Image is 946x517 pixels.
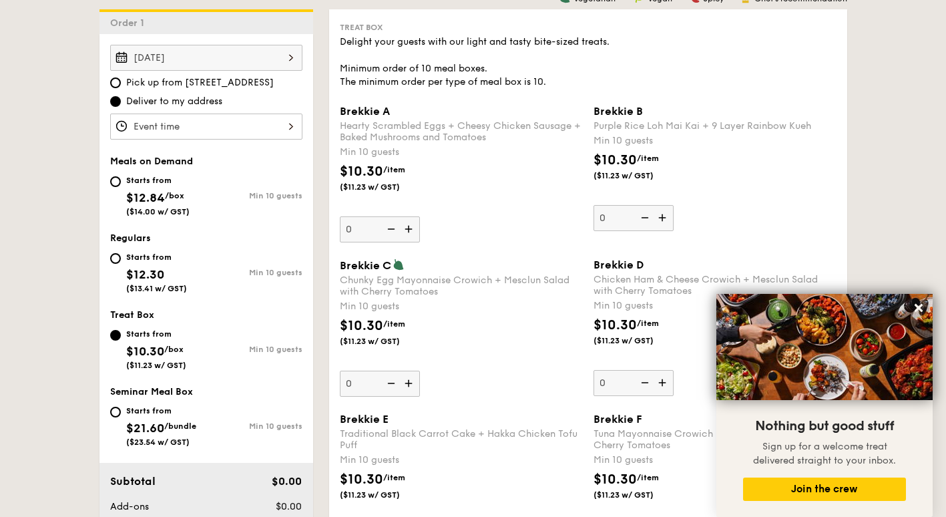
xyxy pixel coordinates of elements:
span: ($13.41 w/ GST) [126,284,187,293]
span: /bundle [164,421,196,431]
span: ($11.23 w/ GST) [340,336,431,347]
span: $10.30 [594,152,637,168]
span: ($11.23 w/ GST) [126,361,186,370]
span: Add-ons [110,501,149,512]
input: Starts from$12.30($13.41 w/ GST)Min 10 guests [110,253,121,264]
span: Pick up from [STREET_ADDRESS] [126,76,274,90]
span: $10.30 [594,317,637,333]
span: Treat Box [110,309,154,321]
div: Chicken Ham & Cheese Crowich + Mesclun Salad with Cherry Tomatoes [594,274,837,297]
div: Min 10 guests [206,345,302,354]
span: ($23.54 w/ GST) [126,438,190,447]
img: icon-add.58712e84.svg [654,205,674,230]
img: icon-vegetarian.fe4039eb.svg [393,258,405,271]
img: icon-reduce.1d2dbef1.svg [380,216,400,242]
span: ($11.23 w/ GST) [594,490,684,500]
input: Pick up from [STREET_ADDRESS] [110,77,121,88]
div: Delight your guests with our light and tasty bite-sized treats. Minimum order of 10 meal boxes. T... [340,35,837,89]
input: Event time [110,114,302,140]
span: $10.30 [340,318,383,334]
span: /item [637,473,659,482]
span: /item [383,319,405,329]
span: Regulars [110,232,151,244]
span: Seminar Meal Box [110,386,193,397]
span: /item [637,319,659,328]
div: Hearty Scrambled Eggs + Cheesy Chicken Sausage + Baked Mushrooms and Tomatoes [340,120,583,143]
div: Min 10 guests [206,421,302,431]
span: Meals on Demand [110,156,193,167]
span: $12.84 [126,190,165,205]
span: Brekkie B [594,105,643,118]
span: Subtotal [110,475,156,488]
span: Brekkie D [594,258,644,271]
img: DSC07876-Edit02-Large.jpeg [716,294,933,400]
span: ($11.23 w/ GST) [340,490,431,500]
input: Starts from$21.60/bundle($23.54 w/ GST)Min 10 guests [110,407,121,417]
input: Starts from$10.30/box($11.23 w/ GST)Min 10 guests [110,330,121,341]
span: /item [383,473,405,482]
span: Treat Box [340,23,383,32]
div: Min 10 guests [206,268,302,277]
div: Starts from [126,329,186,339]
span: Nothing but good stuff [755,418,894,434]
span: $0.00 [272,475,302,488]
div: Starts from [126,175,190,186]
div: Min 10 guests [594,454,837,467]
span: Brekkie C [340,259,391,272]
div: Min 10 guests [206,191,302,200]
span: Brekkie E [340,413,389,425]
span: $10.30 [594,472,637,488]
div: Min 10 guests [340,146,583,159]
span: $12.30 [126,267,164,282]
div: Starts from [126,252,187,263]
div: Min 10 guests [340,454,583,467]
span: $21.60 [126,421,164,436]
img: icon-add.58712e84.svg [400,371,420,396]
input: Brekkie AHearty Scrambled Eggs + Cheesy Chicken Sausage + Baked Mushrooms and TomatoesMin 10 gues... [340,216,420,242]
span: ($11.23 w/ GST) [594,170,684,181]
img: icon-add.58712e84.svg [654,370,674,395]
span: /item [383,165,405,174]
span: /box [165,191,184,200]
img: icon-reduce.1d2dbef1.svg [380,371,400,396]
span: Brekkie F [594,413,642,425]
input: Event date [110,45,302,71]
span: ($11.23 w/ GST) [340,182,431,192]
div: Chunky Egg Mayonnaise Crowich + Mesclun Salad with Cherry Tomatoes [340,275,583,297]
button: Close [908,297,929,319]
input: Brekkie BPurple Rice Loh Mai Kai + 9 Layer Rainbow KuehMin 10 guests$10.30/item($11.23 w/ GST) [594,205,674,231]
span: ($11.23 w/ GST) [594,335,684,346]
span: Order 1 [110,17,150,29]
img: icon-reduce.1d2dbef1.svg [634,370,654,395]
span: $10.30 [340,472,383,488]
div: Tuna Mayonnaise Crowich + Mesclun Salad with Cherry Tomatoes [594,428,837,451]
span: Deliver to my address [126,95,222,108]
div: Starts from [126,405,196,416]
span: Brekkie A [340,105,390,118]
div: Purple Rice Loh Mai Kai + 9 Layer Rainbow Kueh [594,120,837,132]
span: /box [164,345,184,354]
span: ($14.00 w/ GST) [126,207,190,216]
input: Deliver to my address [110,96,121,107]
input: Brekkie DChicken Ham & Cheese Crowich + Mesclun Salad with Cherry TomatoesMin 10 guests$10.30/ite... [594,370,674,396]
div: Min 10 guests [340,300,583,313]
input: Brekkie CChunky Egg Mayonnaise Crowich + Mesclun Salad with Cherry TomatoesMin 10 guests$10.30/it... [340,371,420,397]
span: $0.00 [276,501,302,512]
span: $10.30 [126,344,164,359]
span: Sign up for a welcome treat delivered straight to your inbox. [753,441,896,466]
img: icon-reduce.1d2dbef1.svg [634,205,654,230]
span: /item [637,154,659,163]
div: Min 10 guests [594,134,837,148]
input: Starts from$12.84/box($14.00 w/ GST)Min 10 guests [110,176,121,187]
div: Traditional Black Carrot Cake + Hakka Chicken Tofu Puff [340,428,583,451]
div: Min 10 guests [594,299,837,313]
span: $10.30 [340,164,383,180]
button: Join the crew [743,478,906,501]
img: icon-add.58712e84.svg [400,216,420,242]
